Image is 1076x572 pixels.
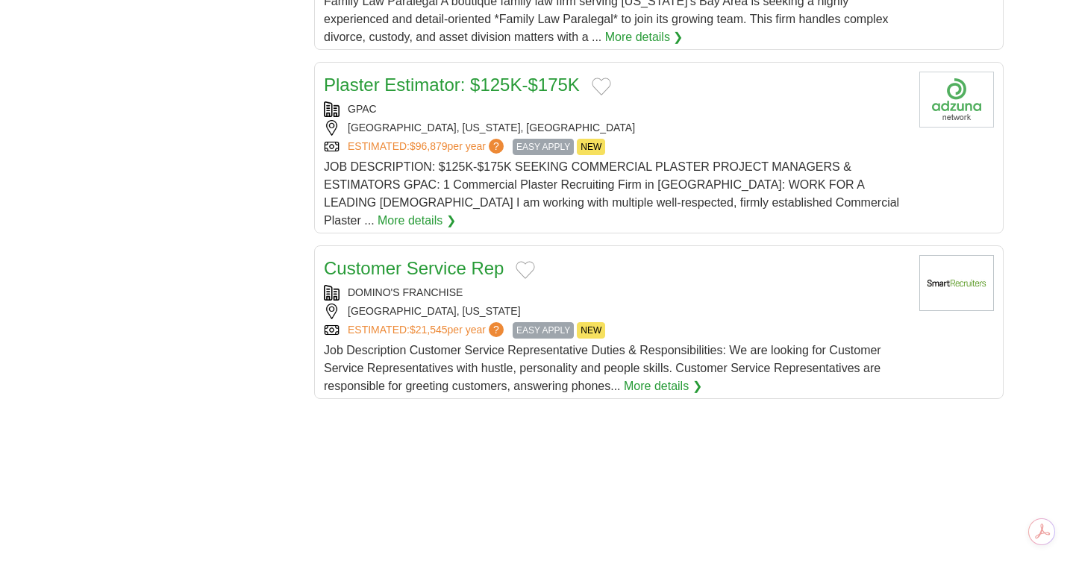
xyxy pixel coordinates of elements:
[348,139,507,155] a: ESTIMATED:$96,879per year?
[324,258,504,278] a: Customer Service Rep
[348,322,507,339] a: ESTIMATED:$21,545per year?
[624,377,702,395] a: More details ❯
[919,72,994,128] img: Company logo
[577,139,605,155] span: NEW
[324,304,907,319] div: [GEOGRAPHIC_DATA], [US_STATE]
[516,261,535,279] button: Add to favorite jobs
[378,212,456,230] a: More details ❯
[324,160,899,227] span: JOB DESCRIPTION: $125K-$175K SEEKING COMMERCIAL PLASTER PROJECT MANAGERS & ESTIMATORS GPAC: 1 Com...
[489,322,504,337] span: ?
[577,322,605,339] span: NEW
[324,285,907,301] div: DOMINO'S FRANCHISE
[324,101,907,117] div: GPAC
[324,75,580,95] a: Plaster Estimator: $125K-$175K
[592,78,611,95] button: Add to favorite jobs
[410,324,448,336] span: $21,545
[410,140,448,152] span: $96,879
[605,28,684,46] a: More details ❯
[513,322,574,339] span: EASY APPLY
[324,120,907,136] div: [GEOGRAPHIC_DATA], [US_STATE], [GEOGRAPHIC_DATA]
[513,139,574,155] span: EASY APPLY
[324,344,881,392] span: Job Description Customer Service Representative Duties & Responsibilities: We are looking for Cus...
[489,139,504,154] span: ?
[919,255,994,311] img: Company logo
